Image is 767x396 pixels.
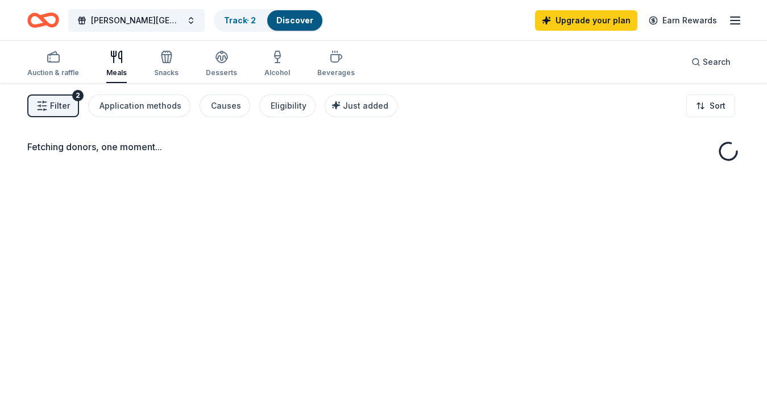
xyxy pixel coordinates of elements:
div: Eligibility [271,99,306,113]
button: Causes [200,94,250,117]
button: Filter2 [27,94,79,117]
button: Snacks [154,46,179,83]
div: Application methods [99,99,181,113]
div: Beverages [317,68,355,77]
button: Eligibility [259,94,316,117]
button: [PERSON_NAME][GEOGRAPHIC_DATA] Fun Run [68,9,205,32]
div: Auction & raffle [27,68,79,77]
div: Meals [106,68,127,77]
a: Discover [276,15,313,25]
button: Auction & raffle [27,46,79,83]
button: Just added [325,94,397,117]
a: Track· 2 [224,15,256,25]
span: Just added [343,101,388,110]
button: Sort [686,94,735,117]
button: Beverages [317,46,355,83]
button: Application methods [88,94,190,117]
button: Meals [106,46,127,83]
div: Fetching donors, one moment... [27,140,740,154]
div: Alcohol [264,68,290,77]
button: Desserts [206,46,237,83]
button: Alcohol [264,46,290,83]
button: Track· 2Discover [214,9,324,32]
div: Causes [211,99,241,113]
span: Filter [50,99,70,113]
span: Sort [710,99,725,113]
a: Earn Rewards [642,10,724,31]
button: Search [682,51,740,73]
a: Upgrade your plan [535,10,637,31]
div: Snacks [154,68,179,77]
span: Search [703,55,731,69]
div: Desserts [206,68,237,77]
div: 2 [72,90,84,101]
span: [PERSON_NAME][GEOGRAPHIC_DATA] Fun Run [91,14,182,27]
a: Home [27,7,59,34]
